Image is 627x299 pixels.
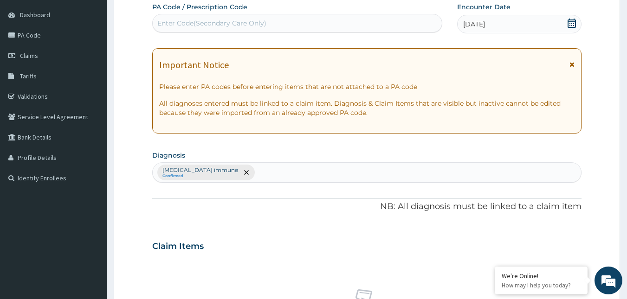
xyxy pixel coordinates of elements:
[17,46,38,70] img: d_794563401_company_1708531726252_794563401
[457,2,511,12] label: Encounter Date
[20,51,38,60] span: Claims
[162,166,238,174] p: [MEDICAL_DATA] immune
[48,52,156,64] div: Chat with us now
[152,201,582,213] p: NB: All diagnosis must be linked to a claim item
[5,200,177,232] textarea: Type your message and hit 'Enter'
[152,5,175,27] div: Minimize live chat window
[152,151,185,160] label: Diagnosis
[162,174,238,178] small: Confirmed
[463,19,485,29] span: [DATE]
[20,11,50,19] span: Dashboard
[54,90,128,184] span: We're online!
[152,2,247,12] label: PA Code / Prescription Code
[502,281,581,289] p: How may I help you today?
[159,82,575,91] p: Please enter PA codes before entering items that are not attached to a PA code
[20,72,37,80] span: Tariffs
[242,168,251,177] span: remove selection option
[157,19,266,28] div: Enter Code(Secondary Care Only)
[159,60,229,70] h1: Important Notice
[159,99,575,117] p: All diagnoses entered must be linked to a claim item. Diagnosis & Claim Items that are visible bu...
[152,242,204,252] h3: Claim Items
[502,272,581,280] div: We're Online!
